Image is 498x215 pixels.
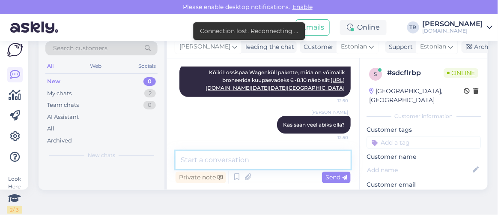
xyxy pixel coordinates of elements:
[316,134,348,141] span: 12:50
[143,77,156,86] div: 0
[367,112,481,120] div: Customer information
[374,71,377,77] span: s
[137,61,158,72] div: Socials
[7,175,22,214] div: Look Here
[385,42,413,51] div: Support
[316,97,348,104] span: 12:50
[45,61,55,72] div: All
[47,101,79,109] div: Team chats
[206,69,346,91] span: Kõiki Lossispaa Wagenküll pakette, mida on võimalik broneerida kuupäevadeks 6.-8.10 näeb siit:
[47,113,79,121] div: AI Assistant
[179,42,230,51] span: [PERSON_NAME]
[144,89,156,98] div: 2
[176,172,226,183] div: Private note
[423,27,483,34] div: [DOMAIN_NAME]
[367,152,481,161] p: Customer name
[7,206,22,214] div: 2 / 3
[47,89,72,98] div: My chats
[387,68,444,78] div: # sdcflrbp
[444,68,478,78] span: Online
[367,136,481,149] input: Add a tag
[47,77,60,86] div: New
[53,44,107,53] span: Search customers
[340,20,387,35] div: Online
[88,151,115,159] span: New chats
[300,42,334,51] div: Customer
[283,121,345,128] span: Kas saan veel abiks olla?
[367,189,416,201] div: Request email
[367,180,481,189] p: Customer email
[423,21,483,27] div: [PERSON_NAME]
[242,42,294,51] div: leading the chat
[200,27,298,36] div: Connection lost. Reconnecting ...
[423,21,493,34] a: [PERSON_NAME][DOMAIN_NAME]
[296,19,330,36] button: Emails
[7,43,23,57] img: Askly Logo
[311,109,348,115] span: [PERSON_NAME]
[367,165,471,175] input: Add name
[369,87,464,105] div: [GEOGRAPHIC_DATA], [GEOGRAPHIC_DATA]
[341,42,367,51] span: Estonian
[367,125,481,134] p: Customer tags
[89,61,104,72] div: Web
[407,21,419,33] div: TR
[143,101,156,109] div: 0
[290,3,315,11] span: Enable
[47,136,72,145] div: Archived
[420,42,447,51] span: Estonian
[47,124,54,133] div: All
[325,173,347,181] span: Send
